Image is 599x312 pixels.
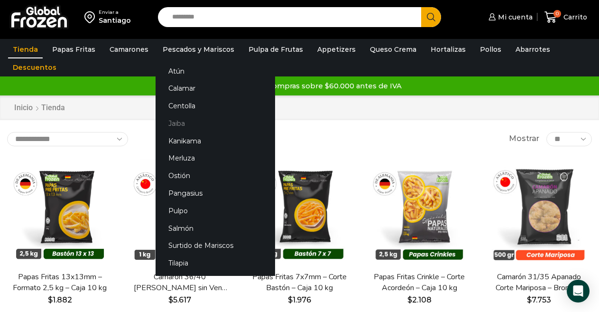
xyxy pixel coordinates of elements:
a: Inicio [14,103,33,113]
a: 0 Carrito [542,6,590,28]
a: Centolla [156,97,275,115]
a: Queso Crema [365,40,421,58]
a: Tilapia [156,255,275,272]
span: $ [288,295,293,304]
a: Merluza [156,150,275,167]
div: Santiago [99,16,131,25]
a: Pulpa de Frutas [244,40,308,58]
bdi: 7.753 [527,295,551,304]
a: Pescados y Mariscos [158,40,239,58]
a: Pangasius [156,185,275,202]
span: Carrito [561,12,587,22]
bdi: 1.882 [48,295,72,304]
div: Open Intercom Messenger [567,280,590,303]
span: $ [407,295,412,304]
div: Enviar a [99,9,131,16]
a: Salmón [156,219,275,237]
a: Jaiba [156,114,275,132]
a: Descuentos [8,58,61,76]
img: address-field-icon.svg [84,9,99,25]
a: Papas Fritas 13x13mm – Formato 2,5 kg – Caja 10 kg [12,272,107,293]
a: Papas Fritas 7x7mm – Corte Bastón – Caja 10 kg [252,272,347,293]
button: Search button [421,7,441,27]
a: Camarón 36/40 [PERSON_NAME] sin Vena – Bronze – Caja 10 kg [132,272,227,293]
bdi: 2.108 [407,295,432,304]
span: $ [527,295,532,304]
nav: Breadcrumb [14,103,65,113]
a: Atún [156,62,275,80]
a: Papas Fritas [47,40,100,58]
a: Surtido de Mariscos [156,237,275,255]
bdi: 5.617 [168,295,191,304]
a: Pollos [475,40,506,58]
a: Ostión [156,167,275,185]
a: Abarrotes [511,40,555,58]
a: Appetizers [313,40,360,58]
a: Papas Fritas Crinkle – Corte Acordeón – Caja 10 kg [372,272,467,293]
a: Camarones [105,40,153,58]
a: Hortalizas [426,40,470,58]
span: $ [48,295,53,304]
select: Pedido de la tienda [7,132,128,146]
span: $ [168,295,173,304]
a: Camarón 31/35 Apanado Corte Mariposa – Bronze – Caja 5 kg [492,272,587,293]
span: Mi cuenta [496,12,533,22]
bdi: 1.976 [288,295,311,304]
a: Tienda [8,40,43,58]
span: Mostrar [509,133,539,144]
a: Kanikama [156,132,275,150]
a: Mi cuenta [486,8,533,27]
h1: Tienda [41,103,65,112]
a: Calamar [156,80,275,97]
span: 0 [553,10,561,18]
a: Pulpo [156,202,275,219]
